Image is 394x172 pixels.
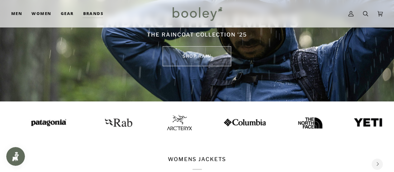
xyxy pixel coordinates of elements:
span: Gear [61,11,74,17]
iframe: Button to open loyalty program pop-up [6,147,25,166]
span: Men [11,11,22,17]
img: Booley [170,5,224,23]
p: THE RAINCOAT COLLECTION '25 [84,31,310,39]
span: Brands [83,11,103,17]
button: Next [372,159,383,170]
span: Women [31,11,51,17]
a: SHOP rain [163,46,231,66]
p: WOMENS JACKETS [168,155,226,170]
